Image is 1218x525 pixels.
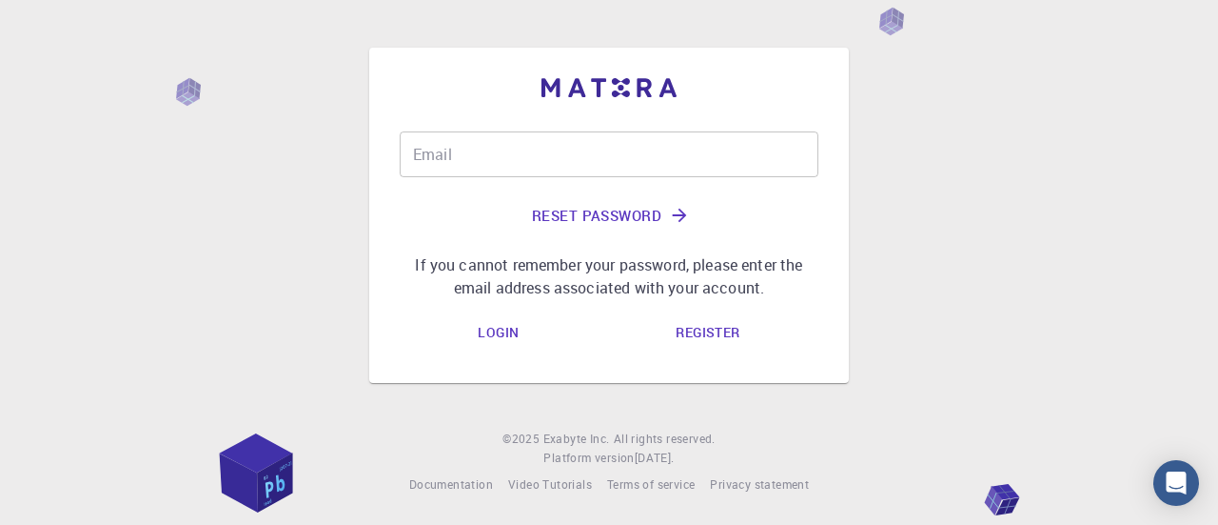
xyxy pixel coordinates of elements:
a: Register [660,314,755,353]
a: Video Tutorials [508,475,592,495]
a: [DATE]. [635,449,675,468]
a: Login [462,314,534,353]
a: Terms of service [607,475,695,495]
span: © 2025 [502,430,542,449]
span: Privacy statement [710,476,809,492]
div: Open Intercom Messenger [1153,460,1199,506]
p: If you cannot remember your password, please enter the email address associated with your account. [400,253,818,299]
span: [DATE] . [635,450,675,465]
span: Video Tutorials [508,476,592,492]
span: Terms of service [607,476,695,492]
button: Reset Password [400,192,818,238]
span: Platform version [543,449,634,468]
span: All rights reserved. [614,430,716,449]
a: Exabyte Inc. [543,430,610,449]
span: Exabyte Inc. [543,431,610,446]
a: Privacy statement [710,475,809,495]
a: Documentation [409,475,493,495]
span: Documentation [409,476,493,492]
